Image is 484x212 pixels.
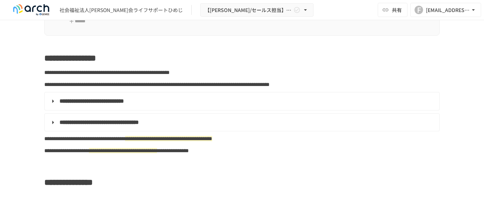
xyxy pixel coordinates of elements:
[415,6,423,14] div: F
[410,3,481,17] button: F[EMAIL_ADDRESS][DOMAIN_NAME]
[392,6,402,14] span: 共有
[205,6,292,15] span: 【[PERSON_NAME]/セールス担当】社会福祉法人[PERSON_NAME]会ライフサポートひめじ様_初期設定サポート
[378,3,407,17] button: 共有
[60,6,183,14] div: 社会福祉法人[PERSON_NAME]会ライフサポートひめじ
[200,3,314,17] button: 【[PERSON_NAME]/セールス担当】社会福祉法人[PERSON_NAME]会ライフサポートひめじ様_初期設定サポート
[426,6,470,15] div: [EMAIL_ADDRESS][DOMAIN_NAME]
[9,4,54,16] img: logo-default@2x-9cf2c760.svg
